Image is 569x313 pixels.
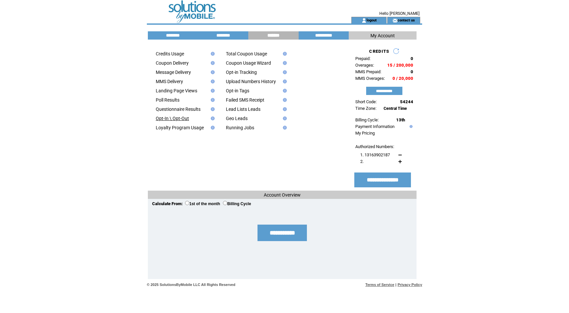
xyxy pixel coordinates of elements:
[355,117,379,122] span: Billing Cycle:
[379,11,420,16] span: Hello [PERSON_NAME]
[223,202,251,206] label: Billing Cycle
[226,51,267,56] a: Total Coupon Usage
[369,49,389,54] span: CREDITS
[156,51,184,56] a: Credits Usage
[397,18,415,22] a: contact us
[156,60,189,66] a: Coupon Delivery
[370,33,395,38] span: My Account
[395,283,396,287] span: |
[360,159,364,164] span: 2.
[226,116,248,121] a: Geo Leads
[366,283,394,287] a: Terms of Service
[396,117,405,122] span: 13th
[264,192,301,198] span: Account Overview
[156,97,179,103] a: Poll Results
[411,69,413,74] span: 0
[223,201,227,205] input: Billing Cycle
[281,52,287,56] img: help.gif
[281,79,287,83] img: help.gif
[393,18,397,23] img: contact_us_icon.gif
[209,52,215,56] img: help.gif
[387,63,413,68] span: 15 / 200,000
[281,89,287,93] img: help.gif
[397,283,422,287] a: Privacy Policy
[355,99,377,104] span: Short Code:
[281,126,287,130] img: help.gif
[355,144,394,149] span: Authorized Numbers:
[152,201,183,206] span: Calculate From:
[226,125,254,130] a: Running Jobs
[355,56,370,61] span: Prepaid:
[355,131,375,136] a: My Pricing
[209,89,215,93] img: help.gif
[281,107,287,111] img: help.gif
[156,125,204,130] a: Loyalty Program Usage
[209,116,215,120] img: help.gif
[355,124,394,129] a: Payment Information
[362,18,366,23] img: account_icon.gif
[156,116,189,121] a: Opt-In \ Opt-Out
[281,61,287,65] img: help.gif
[281,70,287,74] img: help.gif
[209,126,215,130] img: help.gif
[226,107,260,112] a: Lead Lists Leads
[408,125,413,128] img: help.gif
[185,201,189,205] input: 1st of the month
[226,60,271,66] a: Coupon Usage Wizard
[366,18,377,22] a: logout
[355,76,385,81] span: MMS Overages:
[226,70,257,75] a: Opt-in Tracking
[400,99,413,104] span: 54244
[209,70,215,74] img: help.gif
[360,152,390,157] span: 1. 13163902187
[156,88,197,93] a: Landing Page Views
[209,107,215,111] img: help.gif
[393,76,413,81] span: 0 / 20,000
[411,56,413,61] span: 0
[384,106,407,111] span: Central Time
[226,88,249,93] a: Opt-in Tags
[226,79,276,84] a: Upload Numbers History
[355,63,374,68] span: Overages:
[185,202,220,206] label: 1st of the month
[156,107,201,112] a: Questionnaire Results
[156,79,183,84] a: MMS Delivery
[355,106,376,111] span: Time Zone:
[355,69,381,74] span: MMS Prepaid:
[281,98,287,102] img: help.gif
[147,283,235,287] span: © 2025 SolutionsByMobile LLC All Rights Reserved
[226,97,264,103] a: Failed SMS Receipt
[209,98,215,102] img: help.gif
[156,70,191,75] a: Message Delivery
[209,79,215,83] img: help.gif
[281,116,287,120] img: help.gif
[209,61,215,65] img: help.gif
